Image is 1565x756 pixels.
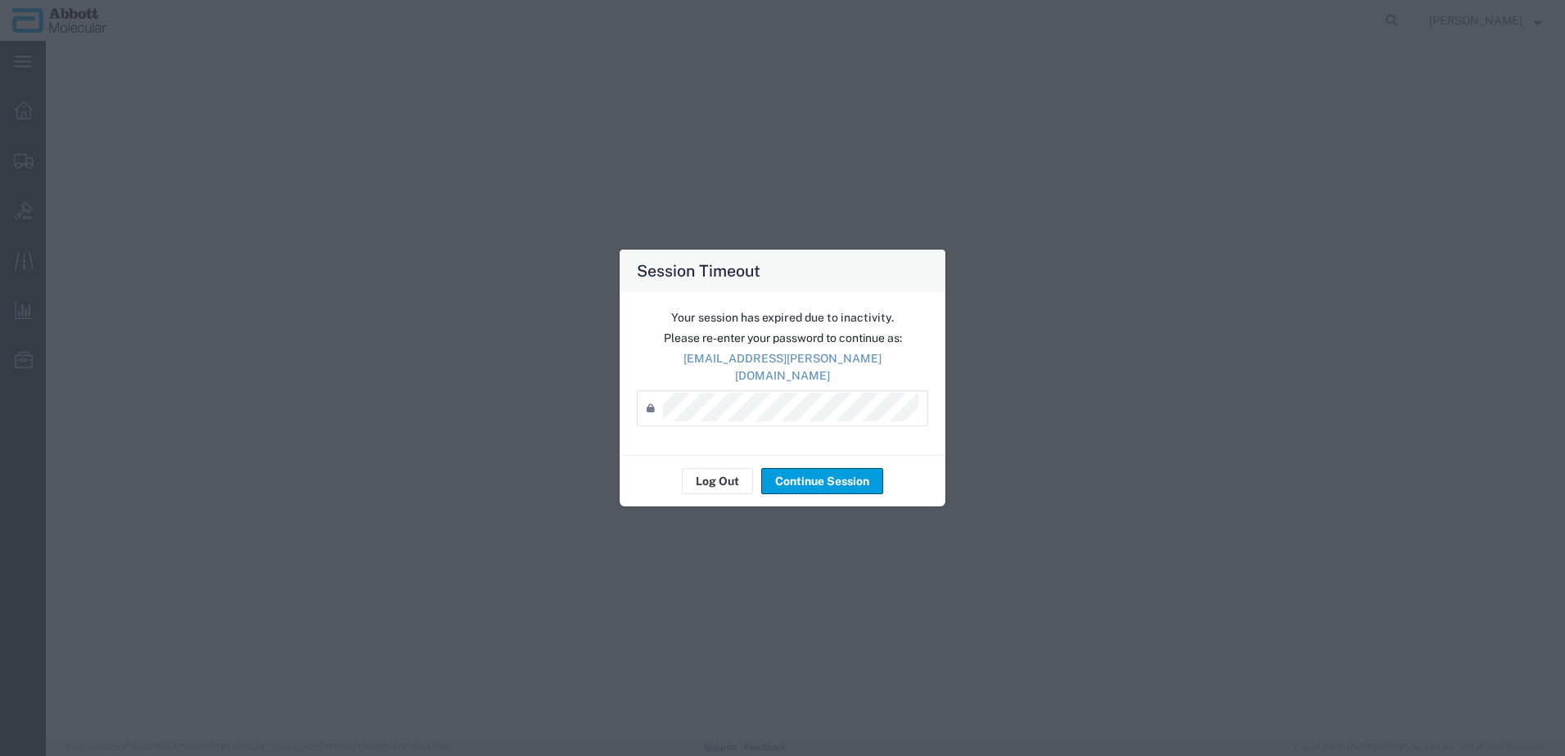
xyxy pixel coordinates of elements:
p: Please re-enter your password to continue as: [637,330,928,347]
button: Continue Session [761,468,883,494]
h4: Session Timeout [637,259,760,282]
p: [EMAIL_ADDRESS][PERSON_NAME][DOMAIN_NAME] [637,350,928,385]
button: Log Out [682,468,753,494]
p: Your session has expired due to inactivity. [637,309,928,326]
